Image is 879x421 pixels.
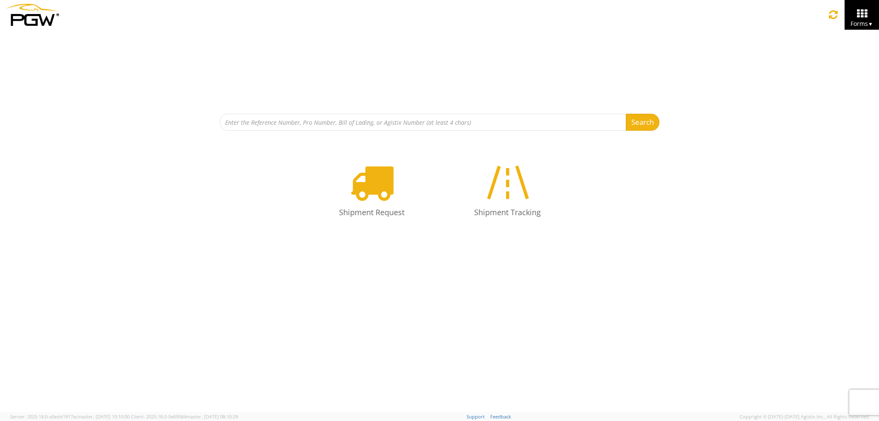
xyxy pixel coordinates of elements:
[466,413,485,420] a: Support
[317,208,427,217] h4: Shipment Request
[444,152,571,230] a: Shipment Tracking
[131,413,238,420] span: Client: 2025.18.0-0e69584
[868,20,873,28] span: ▼
[490,413,511,420] a: Feedback
[308,152,435,230] a: Shipment Request
[851,20,873,28] span: Forms
[10,413,130,420] span: Server: 2025.18.0-a0edd1917ac
[186,413,238,420] span: master, [DATE] 08:10:29
[740,413,869,420] span: Copyright © [DATE]-[DATE] Agistix Inc., All Rights Reserved
[6,4,59,26] img: pgw-form-logo-1aaa8060b1cc70fad034.png
[220,114,626,131] input: Enter the Reference Number, Pro Number, Bill of Lading, or Agistix Number (at least 4 chars)
[78,413,130,420] span: master, [DATE] 10:10:00
[452,208,563,217] h4: Shipment Tracking
[626,114,659,131] button: Search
